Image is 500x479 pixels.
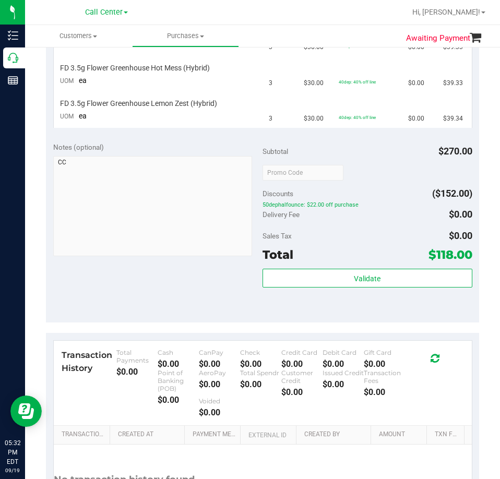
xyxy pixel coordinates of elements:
[443,78,463,88] span: $39.33
[281,359,323,369] div: $0.00
[304,78,324,88] span: $30.00
[281,387,323,397] div: $0.00
[339,79,376,85] span: 40dep: 40% off line
[269,78,272,88] span: 3
[158,359,199,369] div: $0.00
[240,349,281,356] div: Check
[240,426,296,445] th: External ID
[118,430,180,439] a: Created At
[5,466,20,474] p: 09/19
[323,379,364,389] div: $0.00
[438,146,472,157] span: $270.00
[85,8,123,17] span: Call Center
[116,349,158,364] div: Total Payments
[364,387,405,397] div: $0.00
[323,349,364,356] div: Debit Card
[263,147,288,155] span: Subtotal
[158,395,199,405] div: $0.00
[8,53,18,63] inline-svg: Call Center
[406,32,470,44] span: Awaiting Payment
[412,8,480,16] span: Hi, [PERSON_NAME]!
[60,42,74,49] span: UOM
[408,78,424,88] span: $0.00
[281,369,323,385] div: Customer Credit
[449,209,472,220] span: $0.00
[281,349,323,356] div: Credit Card
[25,25,132,47] a: Customers
[435,430,460,439] a: Txn Fee
[364,349,405,356] div: Gift Card
[379,430,423,439] a: Amount
[364,359,405,369] div: $0.00
[199,369,240,377] div: AeroPay
[428,247,472,262] span: $118.00
[269,114,272,124] span: 3
[53,143,104,151] span: Notes (optional)
[158,349,199,356] div: Cash
[304,114,324,124] span: $30.00
[8,30,18,41] inline-svg: Inventory
[10,396,42,427] iframe: Resource center
[199,359,240,369] div: $0.00
[263,184,293,203] span: Discounts
[8,75,18,86] inline-svg: Reports
[240,359,281,369] div: $0.00
[199,379,240,389] div: $0.00
[354,274,380,283] span: Validate
[263,210,300,219] span: Delivery Fee
[79,76,87,85] span: ea
[5,438,20,466] p: 05:32 PM EDT
[193,430,236,439] a: Payment Method
[263,232,292,240] span: Sales Tax
[60,113,74,120] span: UOM
[60,77,74,85] span: UOM
[323,359,364,369] div: $0.00
[304,430,366,439] a: Created By
[263,269,472,288] button: Validate
[132,25,239,47] a: Purchases
[60,63,210,73] span: FD 3.5g Flower Greenhouse Hot Mess (Hybrid)
[449,230,472,241] span: $0.00
[199,408,240,417] div: $0.00
[79,41,87,49] span: ea
[432,188,472,199] span: ($152.00)
[199,397,240,405] div: Voided
[199,349,240,356] div: CanPay
[364,369,405,385] div: Transaction Fees
[263,247,293,262] span: Total
[443,114,463,124] span: $39.34
[60,99,217,109] span: FD 3.5g Flower Greenhouse Lemon Zest (Hybrid)
[240,379,281,389] div: $0.00
[79,112,87,120] span: ea
[339,115,376,120] span: 40dep: 40% off line
[263,201,472,209] span: 50dephalfounce: $22.00 off purchase
[240,369,281,377] div: Total Spendr
[408,114,424,124] span: $0.00
[62,430,106,439] a: Transaction ID
[25,31,132,41] span: Customers
[263,165,343,181] input: Promo Code
[116,367,158,377] div: $0.00
[158,369,199,392] div: Point of Banking (POB)
[133,31,239,41] span: Purchases
[323,369,364,377] div: Issued Credit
